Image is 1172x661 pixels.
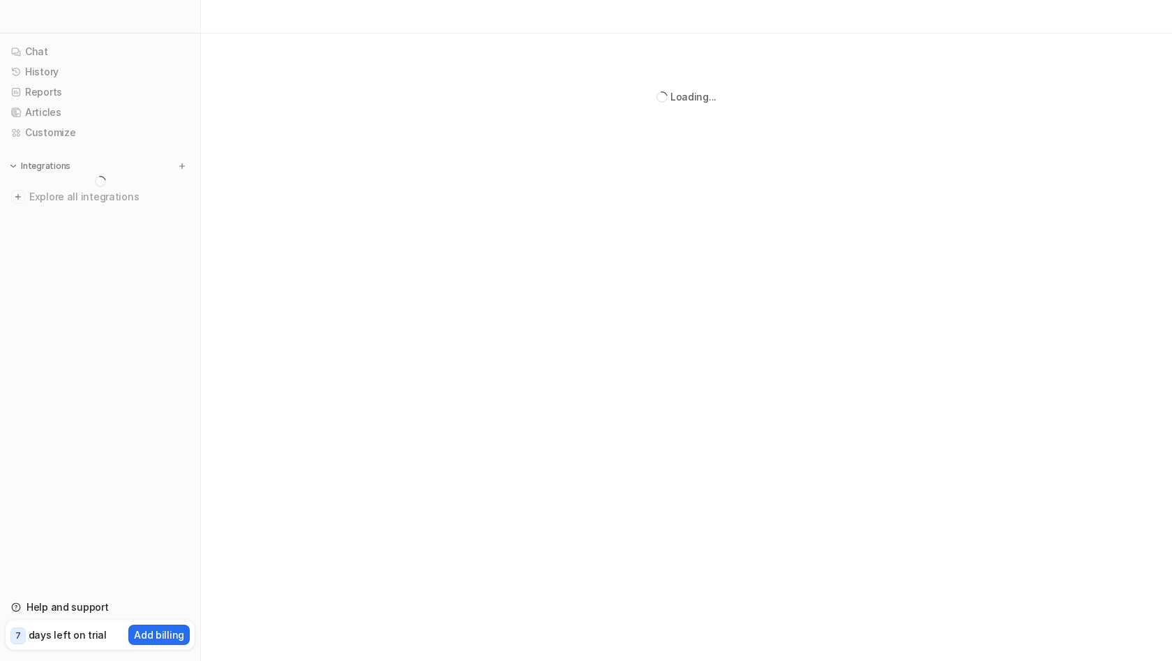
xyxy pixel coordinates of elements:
[6,42,195,61] a: Chat
[6,123,195,142] a: Customize
[11,190,25,204] img: explore all integrations
[670,89,716,104] div: Loading...
[29,186,189,208] span: Explore all integrations
[6,187,195,207] a: Explore all integrations
[8,161,18,171] img: expand menu
[128,625,190,645] button: Add billing
[21,161,70,172] p: Integrations
[29,627,107,642] p: days left on trial
[6,159,75,173] button: Integrations
[6,597,195,617] a: Help and support
[177,161,187,171] img: menu_add.svg
[15,630,21,642] p: 7
[134,627,184,642] p: Add billing
[6,82,195,102] a: Reports
[6,103,195,122] a: Articles
[6,62,195,82] a: History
